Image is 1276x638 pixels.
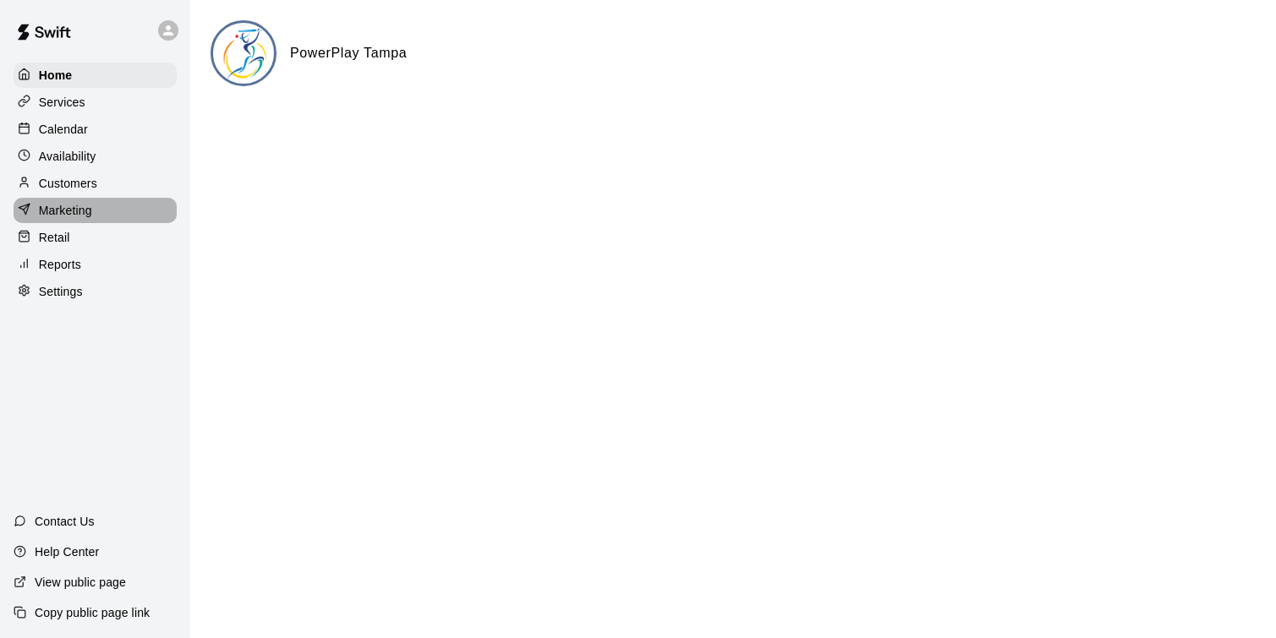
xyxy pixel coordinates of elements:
[14,144,177,169] a: Availability
[39,283,83,300] p: Settings
[39,229,70,246] p: Retail
[213,23,277,86] img: PowerPlay Tampa logo
[39,256,81,273] p: Reports
[35,574,126,591] p: View public page
[14,198,177,223] a: Marketing
[35,513,95,530] p: Contact Us
[14,63,177,88] a: Home
[290,42,407,64] h6: PowerPlay Tampa
[14,117,177,142] a: Calendar
[14,90,177,115] a: Services
[14,252,177,277] a: Reports
[39,148,96,165] p: Availability
[39,121,88,138] p: Calendar
[14,225,177,250] a: Retail
[35,543,99,560] p: Help Center
[14,279,177,304] a: Settings
[39,175,97,192] p: Customers
[39,67,73,84] p: Home
[35,604,150,621] p: Copy public page link
[39,202,92,219] p: Marketing
[39,94,85,111] p: Services
[14,171,177,196] a: Customers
